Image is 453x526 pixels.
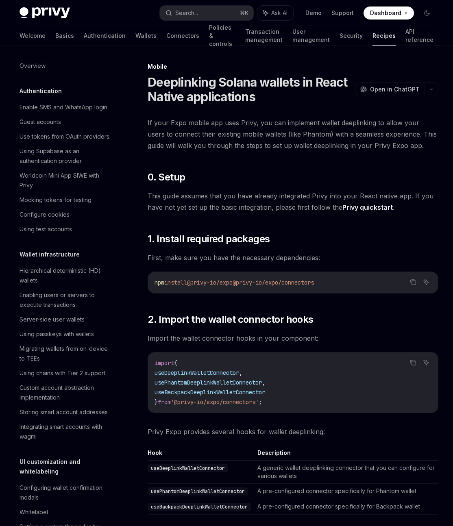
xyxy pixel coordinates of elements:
a: Configuring wallet confirmation modals [13,480,117,505]
a: Worldcoin Mini App SIWE with Privy [13,168,117,193]
div: Using chains with Tier 2 support [20,368,105,378]
span: @privy-io/expo [187,279,233,286]
span: usePhantomDeeplinkWalletConnector [155,379,262,386]
span: If your Expo mobile app uses Privy, you can implement wallet deeplinking to allow your users to c... [148,117,438,151]
button: Open in ChatGPT [355,83,425,96]
td: A pre-configured connector specifically for Phantom wallet [254,484,438,499]
button: Ask AI [421,277,431,287]
button: Toggle dark mode [420,7,433,20]
a: Authentication [84,26,126,46]
div: Search... [175,8,198,18]
span: import [155,359,174,367]
span: useBackpackDeeplinkWalletConnector [155,389,265,396]
a: Dashboard [364,7,414,20]
span: { [174,359,177,367]
span: First, make sure you have the necessary dependencies: [148,252,438,263]
a: Use tokens from OAuth providers [13,129,117,144]
span: npm [155,279,164,286]
span: Import the wallet connector hooks in your component: [148,333,438,344]
a: Using chains with Tier 2 support [13,366,117,380]
div: Configuring wallet confirmation modals [20,483,112,502]
span: '@privy-io/expo/connectors' [171,398,259,406]
div: Mocking tokens for testing [20,195,91,205]
a: Integrating smart accounts with wagmi [13,419,117,444]
span: Ask AI [271,9,287,17]
a: Migrating wallets from on-device to TEEs [13,341,117,366]
div: Whitelabel [20,507,48,517]
button: Copy the contents from the code block [408,277,418,287]
div: Integrating smart accounts with wagmi [20,422,112,441]
span: Privy Expo provides several hooks for wallet deeplinking: [148,426,438,437]
a: Recipes [372,26,396,46]
a: Security [340,26,363,46]
td: A pre-configured connector specifically for Backpack wallet [254,499,438,515]
div: Use tokens from OAuth providers [20,132,109,141]
div: Hierarchical deterministic (HD) wallets [20,266,112,285]
span: , [262,379,265,386]
button: Ask AI [421,357,431,368]
div: Guest accounts [20,117,61,127]
a: Basics [55,26,74,46]
td: A generic wallet deeplinking connector that you can configure for various wallets [254,461,438,484]
a: Support [331,9,354,17]
a: Enable SMS and WhatsApp login [13,100,117,115]
span: , [239,369,242,376]
code: useBackpackDeeplinkWalletConnector [148,503,251,511]
div: Server-side user wallets [20,315,85,324]
span: 0. Setup [148,171,185,184]
a: Privy quickstart [342,203,393,212]
span: 2. Import the wallet connector hooks [148,313,313,326]
a: Mocking tokens for testing [13,193,117,207]
img: dark logo [20,7,70,19]
div: Using Supabase as an authentication provider [20,146,112,166]
span: ⌘ K [240,10,248,16]
div: Using test accounts [20,224,72,234]
span: @privy-io/expo/connectors [233,279,314,286]
th: Hook [148,449,254,461]
a: Using Supabase as an authentication provider [13,144,117,168]
span: Dashboard [370,9,401,17]
div: Using passkeys with wallets [20,329,94,339]
span: Open in ChatGPT [370,85,420,93]
a: Welcome [20,26,46,46]
h5: UI customization and whitelabeling [20,457,117,476]
div: Custom account abstraction implementation [20,383,112,402]
a: Hierarchical deterministic (HD) wallets [13,263,117,288]
a: User management [292,26,330,46]
a: Policies & controls [209,26,235,46]
code: useDeeplinkWalletConnector [148,464,228,472]
h5: Authentication [20,86,62,96]
h1: Deeplinking Solana wallets in React Native applications [148,75,352,104]
a: Wallets [135,26,157,46]
a: Using passkeys with wallets [13,327,117,341]
a: Transaction management [245,26,283,46]
a: Guest accounts [13,115,117,129]
div: Migrating wallets from on-device to TEEs [20,344,112,363]
button: Ask AI [257,6,293,20]
div: Storing smart account addresses [20,407,108,417]
a: Whitelabel [13,505,117,519]
div: Overview [20,61,46,71]
a: Configure cookies [13,207,117,222]
a: Enabling users or servers to execute transactions [13,288,117,312]
a: Demo [305,9,322,17]
div: Enabling users or servers to execute transactions [20,290,112,310]
span: install [164,279,187,286]
span: 1. Install required packages [148,233,270,246]
span: useDeeplinkWalletConnector [155,369,239,376]
a: Overview [13,59,117,73]
div: Mobile [148,63,438,71]
span: This guide assumes that you have already integrated Privy into your React native app. If you have... [148,190,438,213]
a: Using test accounts [13,222,117,237]
div: Enable SMS and WhatsApp login [20,102,107,112]
div: Configure cookies [20,210,70,220]
span: ; [259,398,262,406]
a: Server-side user wallets [13,312,117,327]
th: Description [254,449,438,461]
div: Worldcoin Mini App SIWE with Privy [20,171,112,190]
h5: Wallet infrastructure [20,250,80,259]
span: } [155,398,158,406]
a: Custom account abstraction implementation [13,380,117,405]
a: API reference [405,26,433,46]
span: from [158,398,171,406]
